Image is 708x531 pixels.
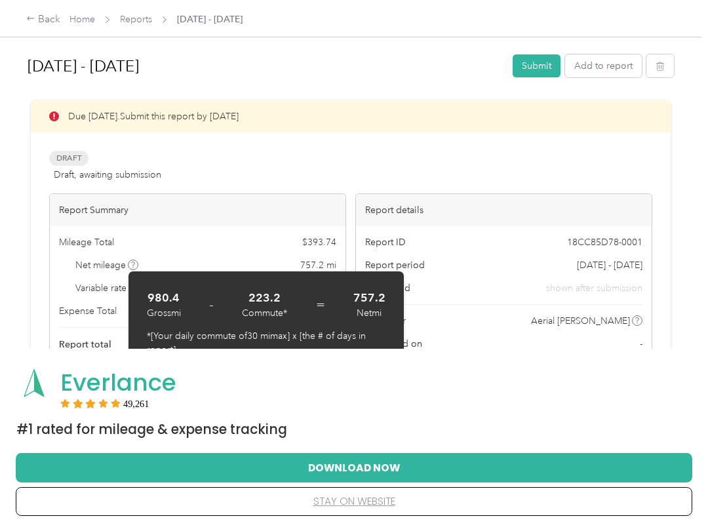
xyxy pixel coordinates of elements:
button: Add to report [565,54,642,77]
span: Net mileage [75,258,139,272]
a: Home [69,14,95,25]
span: Everlance [60,366,176,399]
strong: 980.4 [147,290,180,306]
span: Report ID [365,235,406,249]
div: Net mi [357,306,382,320]
span: User reviews count [123,400,149,408]
strong: 757.2 [353,290,385,306]
div: Report details [356,194,652,226]
button: Submit [513,54,560,77]
span: Mileage Total [59,235,114,249]
span: #1 Rated for Mileage & Expense Tracking [16,420,287,439]
span: shown after submission [546,281,642,295]
span: [DATE] - [DATE] [177,12,243,26]
span: Draft, awaiting submission [54,168,161,182]
p: *[Your daily commute of 30 mi max] x [the # of days in report] [147,329,385,357]
span: Draft [49,151,88,166]
button: Download Now [37,454,671,481]
span: Aerial [PERSON_NAME] [531,314,630,328]
div: Gross mi [147,306,181,320]
a: Reports [120,14,152,25]
button: stay on website [37,488,671,515]
span: - [640,337,642,351]
span: Variable rate [75,281,140,295]
h1: Sep 1 - 30, 2025 [28,50,503,82]
div: Commute* [242,306,287,320]
span: Report total [59,338,111,351]
span: - [209,296,214,314]
img: App logo [16,365,52,401]
strong: 223.2 [248,290,281,306]
span: 18CC85D78-0001 [567,235,642,249]
span: = [316,296,325,314]
div: Report Summary [50,194,345,226]
span: Report period [365,258,425,272]
div: Due [DATE]. Submit this report by [DATE] [31,100,671,132]
span: Expense Total [59,304,117,318]
span: [DATE] - [DATE] [577,258,642,272]
div: Rating:5 stars [60,399,149,408]
span: $ 393.74 [302,235,336,249]
div: Back [26,12,60,28]
span: 757.2 mi [300,258,336,272]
